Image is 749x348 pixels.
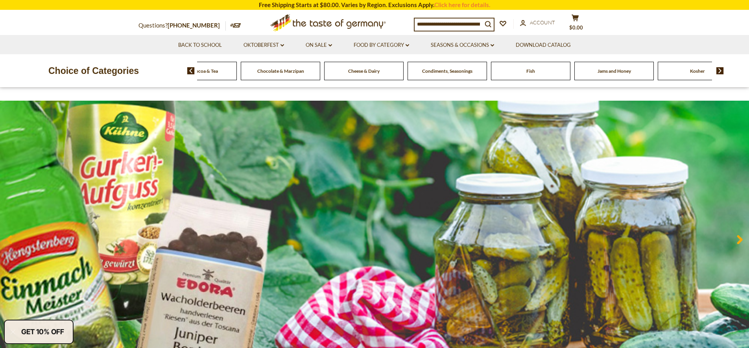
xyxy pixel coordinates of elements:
a: On Sale [306,41,332,50]
a: Click here for details. [434,1,490,8]
a: Download Catalog [516,41,571,50]
p: Questions? [138,20,226,31]
img: previous arrow [187,67,195,74]
a: Food By Category [354,41,409,50]
a: Oktoberfest [244,41,284,50]
a: Kosher [690,68,705,74]
span: Account [530,19,555,26]
a: Condiments, Seasonings [422,68,472,74]
a: Back to School [178,41,222,50]
a: [PHONE_NUMBER] [168,22,220,29]
a: Fish [526,68,535,74]
img: next arrow [716,67,724,74]
a: Cheese & Dairy [348,68,380,74]
button: $0.00 [563,14,587,34]
a: Account [520,18,555,27]
a: Seasons & Occasions [431,41,494,50]
a: Coffee, Cocoa & Tea [177,68,218,74]
a: Chocolate & Marzipan [257,68,304,74]
span: $0.00 [569,24,583,31]
a: Jams and Honey [598,68,631,74]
